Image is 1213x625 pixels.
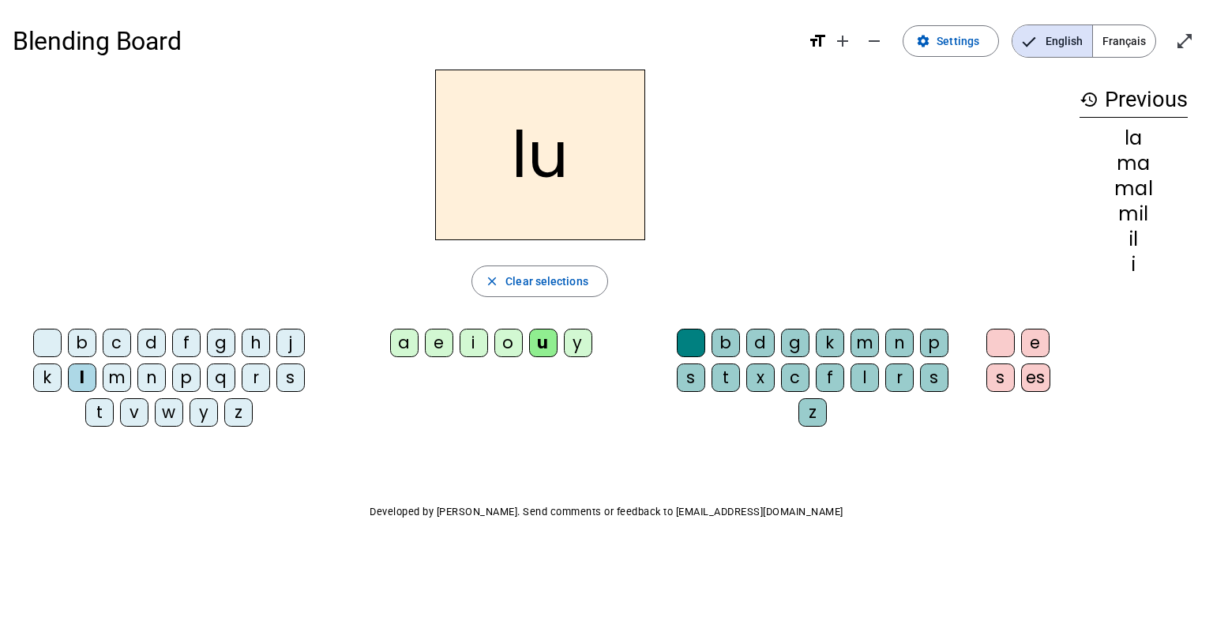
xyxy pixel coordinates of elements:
[485,274,499,288] mat-icon: close
[68,329,96,357] div: b
[1080,82,1188,118] h3: Previous
[276,329,305,357] div: j
[851,329,879,357] div: m
[460,329,488,357] div: i
[816,329,844,357] div: k
[920,363,948,392] div: s
[858,25,890,57] button: Decrease font size
[242,363,270,392] div: r
[33,363,62,392] div: k
[865,32,884,51] mat-icon: remove
[916,34,930,48] mat-icon: settings
[937,32,979,51] span: Settings
[903,25,999,57] button: Settings
[120,398,148,427] div: v
[1012,24,1156,58] mat-button-toggle-group: Language selection
[746,363,775,392] div: x
[851,363,879,392] div: l
[529,329,558,357] div: u
[103,363,131,392] div: m
[1080,205,1188,224] div: mil
[242,329,270,357] div: h
[1080,179,1188,198] div: mal
[677,363,705,392] div: s
[172,363,201,392] div: p
[13,503,1200,521] p: Developed by [PERSON_NAME]. Send comments or feedback to [EMAIL_ADDRESS][DOMAIN_NAME]
[798,398,827,427] div: z
[833,32,852,51] mat-icon: add
[505,272,588,291] span: Clear selections
[1169,25,1200,57] button: Enter full screen
[1080,230,1188,249] div: il
[390,329,419,357] div: a
[435,70,645,240] h2: lu
[712,363,740,392] div: t
[207,363,235,392] div: q
[808,32,827,51] mat-icon: format_size
[1080,255,1188,274] div: i
[781,329,809,357] div: g
[276,363,305,392] div: s
[1012,25,1092,57] span: English
[13,16,795,66] h1: Blending Board
[103,329,131,357] div: c
[471,265,608,297] button: Clear selections
[816,363,844,392] div: f
[1021,363,1050,392] div: es
[207,329,235,357] div: g
[137,329,166,357] div: d
[155,398,183,427] div: w
[1080,154,1188,173] div: ma
[1080,90,1098,109] mat-icon: history
[190,398,218,427] div: y
[920,329,948,357] div: p
[781,363,809,392] div: c
[172,329,201,357] div: f
[68,363,96,392] div: l
[494,329,523,357] div: o
[425,329,453,357] div: e
[1021,329,1050,357] div: e
[1175,32,1194,51] mat-icon: open_in_full
[712,329,740,357] div: b
[746,329,775,357] div: d
[1080,129,1188,148] div: la
[224,398,253,427] div: z
[885,329,914,357] div: n
[885,363,914,392] div: r
[85,398,114,427] div: t
[986,363,1015,392] div: s
[137,363,166,392] div: n
[564,329,592,357] div: y
[827,25,858,57] button: Increase font size
[1093,25,1155,57] span: Français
